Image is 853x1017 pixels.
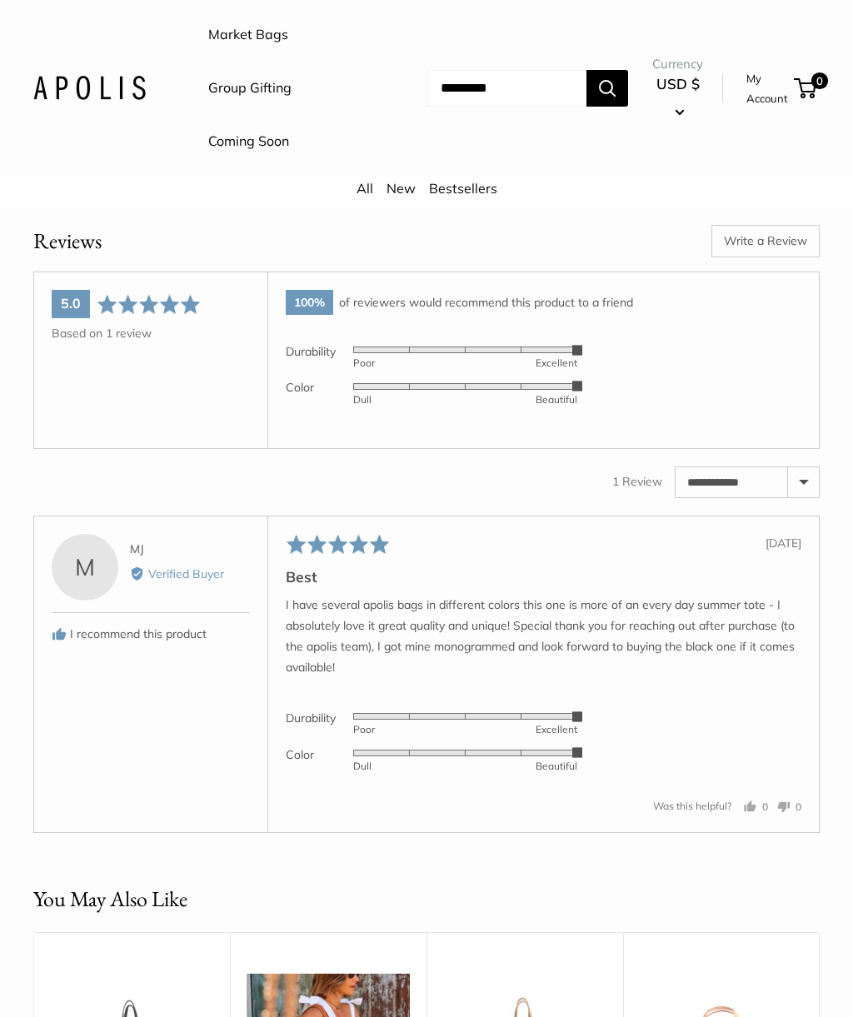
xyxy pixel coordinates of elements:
div: Poor [353,725,466,735]
a: 0 [796,78,816,98]
div: Beautiful [466,395,578,405]
span: 100% [286,290,333,314]
table: Product attribute rating averages [286,335,577,407]
a: All [357,180,373,197]
button: USD $ [652,71,703,124]
div: I recommend this product [52,625,250,643]
div: Poor [353,358,466,368]
td: Color [286,371,353,407]
div: Excellent [466,725,578,735]
div: Excellent [466,358,578,368]
button: No [771,799,801,815]
div: Beautiful [466,761,578,771]
span: MJ [130,541,144,556]
span: USD $ [656,75,700,92]
a: New [387,180,416,197]
button: Search [586,70,628,107]
span: 5.0 [61,295,81,312]
span: of reviewers would recommend this product to a friend [339,295,633,310]
a: Group Gifting [208,76,292,101]
div: 1 Review [612,472,662,491]
div: Dull [353,761,466,771]
div: Based on 1 review [52,324,250,342]
div: Dull [353,395,466,405]
img: Apolis [33,76,146,100]
span: Currency [652,52,703,76]
a: My Account [746,68,788,109]
span: Was this helpful? [653,800,731,813]
th: Durability [286,701,353,737]
div: M [52,534,118,601]
h2: Best [286,566,801,587]
span: 0 [811,72,828,89]
div: Verified Buyer [130,565,250,583]
a: Coming Soon [208,129,289,154]
p: I have several apolis bags in different colors this one is more of an every day summer tote - I a... [286,595,801,679]
input: Search... [427,70,586,107]
button: Yes [744,799,768,815]
td: Durability [286,335,353,371]
th: Color [286,738,353,774]
a: Write a Review [711,225,820,257]
table: Product attributes ratings [286,701,577,774]
span: [DATE] [766,536,801,551]
a: Market Bags [208,22,288,47]
a: Bestsellers [429,180,497,197]
h2: You May Also Like [33,883,187,915]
